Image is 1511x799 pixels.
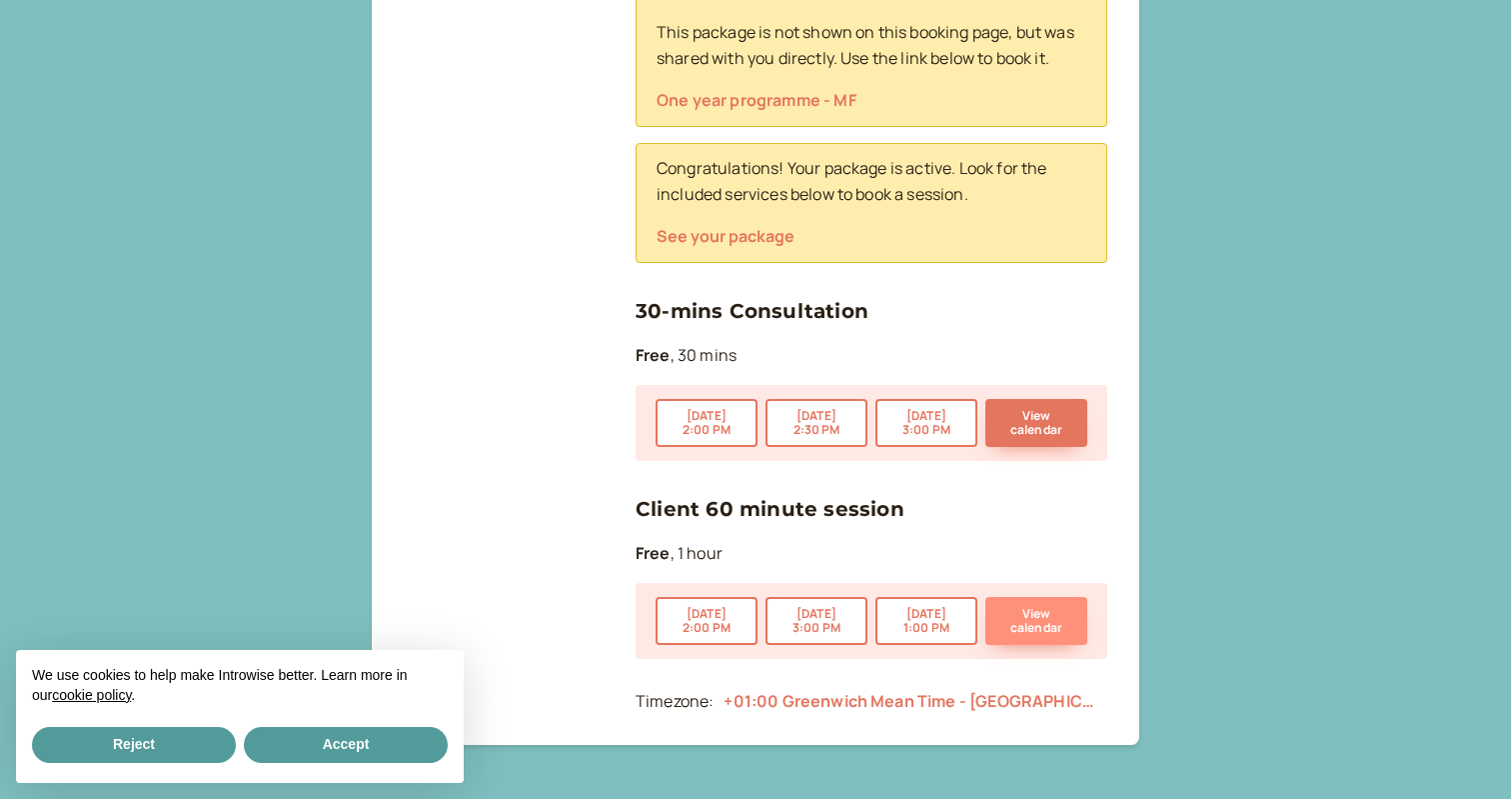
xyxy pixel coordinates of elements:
[875,399,977,447] button: [DATE]3:00 PM
[656,399,757,447] button: [DATE]2:00 PM
[656,597,757,645] button: [DATE]2:00 PM
[765,399,867,447] button: [DATE]2:30 PM
[657,227,794,245] button: See your package
[636,343,1107,369] p: , 30 mins
[244,727,448,763] button: Accept
[636,541,1107,567] p: , 1 hour
[875,597,977,645] button: [DATE]1:00 PM
[636,497,904,521] a: Client 60 minute session
[636,344,671,366] b: Free
[657,20,1086,72] p: This package is not shown on this booking page, but was shared with you directly. Use the link be...
[16,650,464,723] div: We use cookies to help make Introwise better. Learn more in our .
[657,89,856,111] a: One year programme - MF
[657,156,1086,208] p: Congratulations! Your package is active. Look for the included services below to book a session.
[985,597,1087,645] button: View calendar
[636,299,868,323] a: 30-mins Consultation
[32,727,236,763] button: Reject
[985,399,1087,447] button: View calendar
[52,687,131,703] a: cookie policy
[765,597,867,645] button: [DATE]3:00 PM
[636,689,714,715] div: Timezone:
[636,542,671,564] b: Free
